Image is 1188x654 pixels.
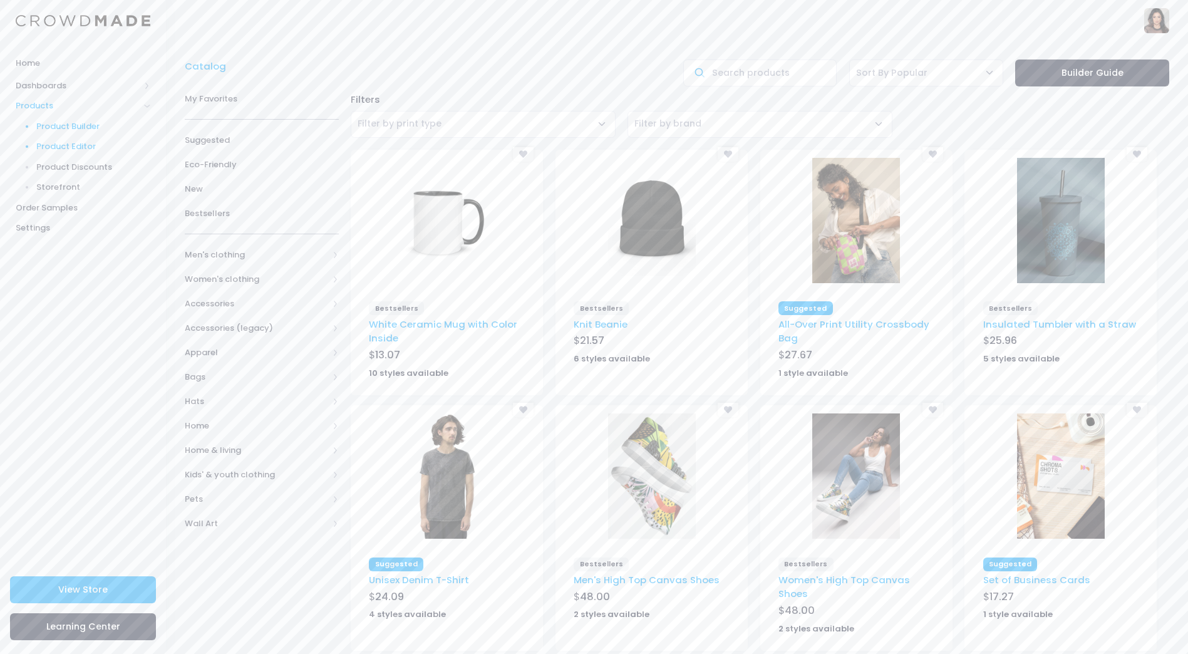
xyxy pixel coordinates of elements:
[375,348,400,362] span: 13.07
[369,348,525,365] div: $
[344,93,1175,106] div: Filters
[983,558,1038,571] span: Suggested
[16,80,140,92] span: Dashboards
[369,608,446,620] strong: 4 styles available
[1015,60,1169,86] a: Builder Guide
[58,583,108,596] span: View Store
[628,111,892,138] span: Filter by brand
[785,603,815,618] span: 48.00
[983,589,1139,607] div: $
[185,273,328,286] span: Women's clothing
[36,181,151,194] span: Storefront
[778,318,929,345] a: All-Over Print Utility Crossbody Bag
[574,353,650,365] strong: 6 styles available
[185,60,232,73] a: Catalog
[185,183,339,195] span: New
[369,367,448,379] strong: 10 styles available
[778,558,834,571] span: Bestsellers
[778,301,833,315] span: Suggested
[185,420,328,432] span: Home
[375,589,404,604] span: 24.09
[785,348,812,362] span: 27.67
[185,517,328,530] span: Wall Art
[185,444,328,457] span: Home & living
[16,202,150,214] span: Order Samples
[185,177,339,201] a: New
[185,152,339,177] a: Eco-Friendly
[574,318,628,331] a: Knit Beanie
[574,301,629,315] span: Bestsellers
[369,558,423,571] span: Suggested
[683,60,837,86] input: Search products
[574,608,649,620] strong: 2 styles available
[16,222,150,234] span: Settings
[46,620,120,633] span: Learning Center
[983,353,1060,365] strong: 5 styles available
[16,100,140,112] span: Products
[185,128,339,152] a: Suggested
[185,86,339,111] a: My Favorites
[185,93,339,105] span: My Favorites
[185,346,328,359] span: Apparel
[369,589,525,607] div: $
[983,573,1090,586] a: Set of Business Cards
[1144,8,1169,33] img: User
[185,493,328,506] span: Pets
[778,348,934,365] div: $
[10,613,156,640] a: Learning Center
[185,249,328,261] span: Men's clothing
[36,140,151,153] span: Product Editor
[185,469,328,481] span: Kids' & youth clothing
[574,558,629,571] span: Bestsellers
[185,201,339,226] a: Bestsellers
[369,318,517,345] a: White Ceramic Mug with Color Inside
[185,322,328,335] span: Accessories (legacy)
[185,158,339,171] span: Eco-Friendly
[36,161,151,174] span: Product Discounts
[778,623,854,635] strong: 2 styles available
[16,57,150,70] span: Home
[358,117,442,130] span: Filter by print type
[185,395,328,408] span: Hats
[36,120,151,133] span: Product Builder
[369,301,424,315] span: Bestsellers
[983,608,1053,620] strong: 1 style available
[989,589,1014,604] span: 17.27
[574,333,730,351] div: $
[369,573,469,586] a: Unisex Denim T-Shirt
[634,117,701,130] span: Filter by brand
[16,15,150,27] img: Logo
[983,333,1139,351] div: $
[856,66,927,80] span: Sort By Popular
[580,589,610,604] span: 48.00
[574,589,730,607] div: $
[574,573,720,586] a: Men's High Top Canvas Shoes
[778,603,934,621] div: $
[185,298,328,310] span: Accessories
[849,60,1003,86] span: Sort By Popular
[185,207,339,220] span: Bestsellers
[778,367,848,379] strong: 1 style available
[185,371,328,383] span: Bags
[351,111,616,138] span: Filter by print type
[983,318,1136,331] a: Insulated Tumbler with a Straw
[185,134,339,147] span: Suggested
[983,301,1038,315] span: Bestsellers
[580,333,604,348] span: 21.57
[10,576,156,603] a: View Store
[989,333,1017,348] span: 25.96
[778,573,910,600] a: Women's High Top Canvas Shoes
